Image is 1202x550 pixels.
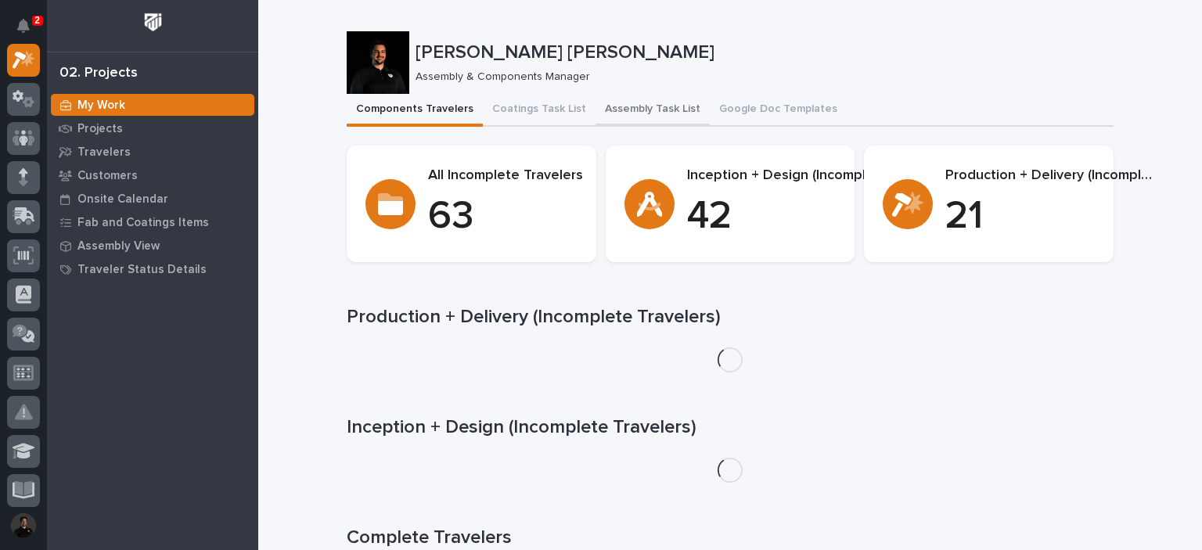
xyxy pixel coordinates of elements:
a: Projects [47,117,258,140]
img: Workspace Logo [139,8,167,37]
p: Traveler Status Details [77,263,207,277]
p: Inception + Design (Incomplete) [687,167,892,185]
a: My Work [47,93,258,117]
p: Customers [77,169,138,183]
p: Onsite Calendar [77,192,168,207]
p: All Incomplete Travelers [428,167,583,185]
a: Onsite Calendar [47,187,258,210]
p: 21 [945,193,1157,240]
div: 02. Projects [59,65,138,82]
h1: Complete Travelers [347,527,1114,549]
a: Fab and Coatings Items [47,210,258,234]
p: Travelers [77,146,131,160]
p: My Work [77,99,125,113]
p: [PERSON_NAME] [PERSON_NAME] [416,41,1107,64]
p: Production + Delivery (Incomplete) [945,167,1157,185]
h1: Production + Delivery (Incomplete Travelers) [347,306,1114,329]
button: Google Doc Templates [710,94,847,127]
button: Assembly Task List [596,94,710,127]
p: Projects [77,122,123,136]
p: Assembly & Components Manager [416,70,1101,84]
button: Notifications [7,9,40,42]
button: Coatings Task List [483,94,596,127]
p: 63 [428,193,583,240]
div: Notifications2 [20,19,40,44]
button: users-avatar [7,509,40,542]
p: Fab and Coatings Items [77,216,209,230]
button: Components Travelers [347,94,483,127]
a: Customers [47,164,258,187]
p: Assembly View [77,239,160,253]
a: Traveler Status Details [47,257,258,281]
h1: Inception + Design (Incomplete Travelers) [347,416,1114,439]
p: 2 [34,15,40,26]
a: Travelers [47,140,258,164]
p: 42 [687,193,892,240]
a: Assembly View [47,234,258,257]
